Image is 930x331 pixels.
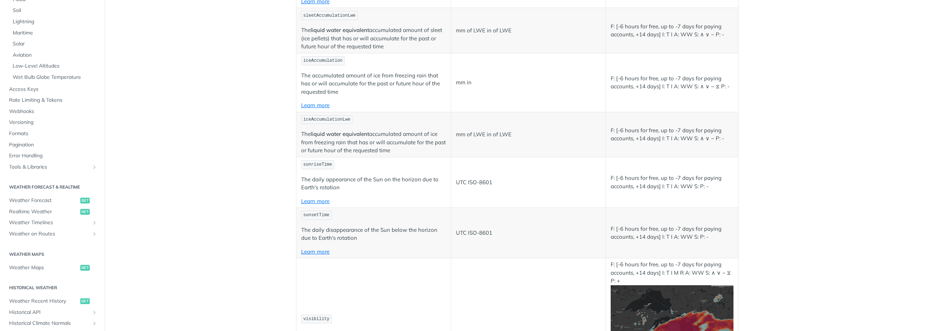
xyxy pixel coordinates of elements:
[5,229,99,239] a: Weather on RoutesShow subpages for Weather on Routes
[5,206,99,217] a: Realtime Weatherget
[9,197,78,204] span: Weather Forecast
[456,78,601,87] p: mm in
[301,130,446,155] p: The accumulated amount of ice from freezing rain that has or will accumulate for the past or futu...
[9,16,99,27] a: Lightning
[80,298,90,304] span: get
[80,198,90,203] span: get
[9,5,99,16] a: Soil
[5,195,99,206] a: Weather Forecastget
[9,108,97,115] span: Webhooks
[9,208,78,215] span: Realtime Weather
[5,140,99,150] a: Pagination
[301,248,329,255] a: Learn more
[9,130,97,137] span: Formats
[92,164,97,170] button: Show subpages for Tools & Libraries
[5,307,99,318] a: Historical APIShow subpages for Historical API
[611,74,733,91] p: F: [-6 hours for free, up to -7 days for paying accounts, +14 days] I: T I A: WW S: ∧ ∨ ~ ⧖ P: -
[92,231,97,237] button: Show subpages for Weather on Routes
[456,27,601,35] p: mm of LWE in of LWE
[5,217,99,228] a: Weather TimelinesShow subpages for Weather Timelines
[80,265,90,271] span: get
[9,61,99,72] a: Low-Level Altitudes
[92,220,97,226] button: Show subpages for Weather Timelines
[9,230,90,238] span: Weather on Routes
[13,18,97,25] span: Lightning
[303,162,332,167] span: sunriseTime
[5,251,99,258] h2: Weather Maps
[9,164,90,171] span: Tools & Libraries
[611,174,733,190] p: F: [-6 hours for free, up to -7 days for paying accounts, +14 days] I: T I A: WW S: P: -
[5,150,99,161] a: Error Handling
[9,309,90,316] span: Historical API
[456,178,601,187] p: UTC ISO-8601
[92,310,97,315] button: Show subpages for Historical API
[9,219,90,226] span: Weather Timelines
[5,296,99,307] a: Weather Recent Historyget
[311,130,369,137] strong: liquid water equivalent
[9,298,78,305] span: Weather Recent History
[9,141,97,149] span: Pagination
[303,316,329,322] span: visibility
[611,126,733,143] p: F: [-6 hours for free, up to -7 days for paying accounts, +14 days] I: T I A: WW S: ∧ ∨ ~ P: -
[301,198,329,205] a: Learn more
[9,72,99,83] a: Wet Bulb Globe Temperature
[9,320,90,327] span: Historical Climate Normals
[5,84,99,95] a: Access Keys
[303,58,343,63] span: iceAccumulation
[5,318,99,329] a: Historical Climate NormalsShow subpages for Historical Climate Normals
[5,117,99,128] a: Versioning
[303,13,356,18] span: sleetAccumulationLwe
[301,26,446,51] p: The accumulated amount of sleet (ice pellets) that has or will accumulate for the past or future ...
[611,23,733,39] p: F: [-6 hours for free, up to -7 days for paying accounts, +14 days] I: T I A: WW S: ∧ ∨ ~ P: -
[9,152,97,160] span: Error Handling
[13,62,97,70] span: Low-Level Altitudes
[9,97,97,104] span: Rate Limiting & Tokens
[303,117,351,122] span: iceAccumulationLwe
[456,130,601,139] p: mm of LWE in of LWE
[301,226,446,242] p: The daily disappearance of the Sun below the horizon due to Earth's rotation
[301,175,446,192] p: The daily appearance of the Sun on the horizon due to Earth's rotation
[301,102,329,109] a: Learn more
[611,225,733,241] p: F: [-6 hours for free, up to -7 days for paying accounts, +14 days] I: T I A: WW S: P: -
[13,7,97,14] span: Soil
[9,50,99,61] a: Aviation
[80,209,90,215] span: get
[92,320,97,326] button: Show subpages for Historical Climate Normals
[13,29,97,37] span: Maritime
[9,39,99,49] a: Solar
[13,40,97,48] span: Solar
[9,28,99,39] a: Maritime
[303,213,329,218] span: sunsetTime
[5,106,99,117] a: Webhooks
[611,318,733,325] span: Expand image
[9,86,97,93] span: Access Keys
[13,74,97,81] span: Wet Bulb Globe Temperature
[5,95,99,106] a: Rate Limiting & Tokens
[9,264,78,271] span: Weather Maps
[456,229,601,237] p: UTC ISO-8601
[5,262,99,273] a: Weather Mapsget
[311,27,369,33] strong: liquid water equivalent
[13,52,97,59] span: Aviation
[301,72,446,96] p: The accumulated amount of ice from freezing rain that has or will accumulate for the past or futu...
[9,119,97,126] span: Versioning
[5,184,99,190] h2: Weather Forecast & realtime
[5,128,99,139] a: Formats
[5,284,99,291] h2: Historical Weather
[5,162,99,173] a: Tools & LibrariesShow subpages for Tools & Libraries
